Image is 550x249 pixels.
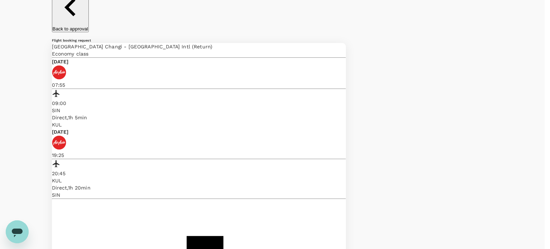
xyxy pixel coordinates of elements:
[52,58,346,65] p: [DATE]
[52,177,346,184] p: KUL
[52,107,346,114] p: SIN
[52,114,346,121] div: Direct , 1h 5min
[52,184,346,191] div: Direct , 1h 20min
[6,220,29,243] iframe: Button to launch messaging window
[52,170,346,177] p: 20:45
[52,43,346,50] p: [GEOGRAPHIC_DATA] Changi - [GEOGRAPHIC_DATA] Intl (Return)
[53,26,88,32] p: Back to approval
[52,81,346,88] p: 07:55
[52,38,346,43] h6: Flight booking request
[52,50,346,57] p: Economy class
[52,191,346,198] p: SIN
[52,100,346,107] p: 09:00
[52,128,346,135] p: [DATE]
[52,121,346,128] p: KUL
[52,65,66,80] img: AK
[52,152,346,159] p: 19:25
[52,135,66,150] img: AK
